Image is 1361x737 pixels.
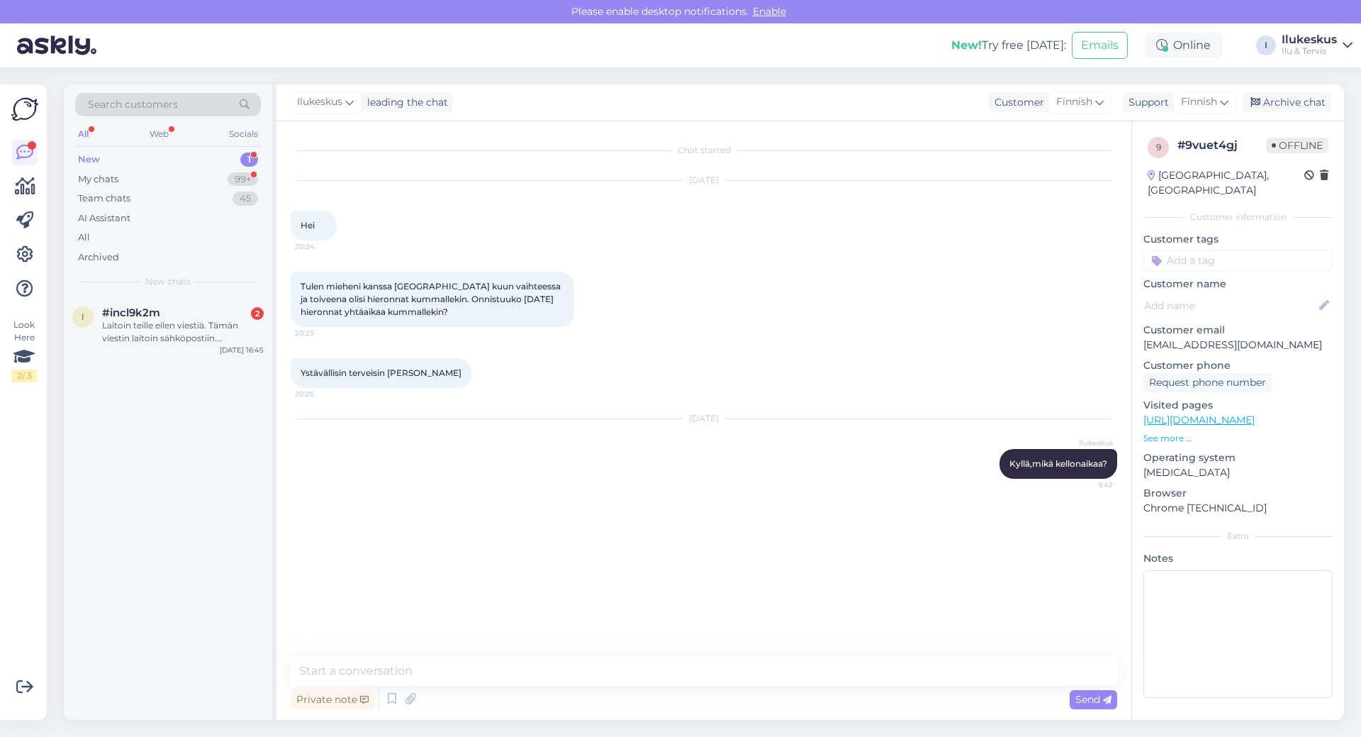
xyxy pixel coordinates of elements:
div: [DATE] [291,174,1117,187]
div: Web [147,125,172,143]
div: leading the chat [362,95,448,110]
p: Chrome [TECHNICAL_ID] [1143,501,1333,516]
div: Archive chat [1242,93,1331,112]
div: 1 [240,153,258,167]
img: Askly Logo [11,96,38,123]
button: Emails [1072,32,1128,59]
div: 2 / 3 [11,370,37,382]
span: Ilukeskus [297,94,342,110]
div: Ilukeskus [1282,34,1337,45]
a: [URL][DOMAIN_NAME] [1143,414,1255,426]
div: AI Assistant [78,211,130,226]
div: Customer [989,95,1044,110]
span: Finnish [1056,94,1092,110]
div: Request phone number [1143,373,1272,392]
div: Customer information [1143,211,1333,223]
span: Tulen mieheni kanssa [GEOGRAPHIC_DATA] kuun vaihteessa ja toiveena olisi hieronnat kummallekin. O... [301,281,563,317]
b: New! [951,38,982,52]
span: Ystävällisin terveisin [PERSON_NAME] [301,367,461,378]
span: 20:24 [295,241,348,252]
span: Search customers [88,97,178,112]
span: Enable [749,5,790,18]
div: New [78,153,100,167]
span: Finnish [1181,94,1217,110]
span: Ilukeskus [1060,438,1113,448]
div: Private note [291,690,374,709]
div: 99+ [228,172,258,187]
div: All [75,125,91,143]
p: See more ... [1143,432,1333,445]
div: 2 [251,307,264,320]
span: Kyllä,mikä kellonaikaa? [1009,458,1107,469]
div: I [1256,35,1276,55]
span: Offline [1266,138,1328,153]
div: Extra [1143,530,1333,543]
p: Notes [1143,551,1333,566]
span: i [82,311,84,322]
div: Laitoin teille eilen viestiä. Tämän viestin laitoin sähköpostiin.[PERSON_NAME] chatista aikaa mie... [102,319,264,345]
p: [MEDICAL_DATA] [1143,465,1333,480]
p: Customer tags [1143,232,1333,247]
span: 9 [1156,142,1161,153]
div: [DATE] [291,412,1117,425]
div: Online [1145,33,1222,58]
div: All [78,231,90,245]
p: Operating system [1143,450,1333,465]
input: Add name [1144,298,1316,314]
span: Hei [301,220,315,231]
p: Customer name [1143,277,1333,292]
span: #incl9k2m [102,306,160,319]
div: Ilu & Tervis [1282,45,1337,57]
div: Look Here [11,318,37,382]
div: My chats [78,172,118,187]
span: 20:25 [295,389,348,399]
div: [DATE] 16:45 [220,345,264,355]
span: Send [1075,693,1111,706]
div: Team chats [78,192,130,206]
p: Browser [1143,486,1333,501]
div: Chat started [291,144,1117,157]
div: Socials [226,125,261,143]
p: Customer phone [1143,358,1333,373]
p: [EMAIL_ADDRESS][DOMAIN_NAME] [1143,338,1333,353]
span: 20:25 [295,328,348,338]
div: Support [1123,95,1169,110]
span: New chats [145,275,191,288]
div: Try free [DATE]: [951,37,1066,54]
input: Add a tag [1143,250,1333,271]
span: 9:42 [1060,480,1113,490]
div: Archived [78,250,119,265]
div: 45 [233,192,258,206]
div: # 9vuet4gj [1177,137,1266,154]
a: IlukeskusIlu & Tervis [1282,34,1352,57]
div: [GEOGRAPHIC_DATA], [GEOGRAPHIC_DATA] [1148,168,1304,198]
p: Customer email [1143,323,1333,338]
p: Visited pages [1143,398,1333,413]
